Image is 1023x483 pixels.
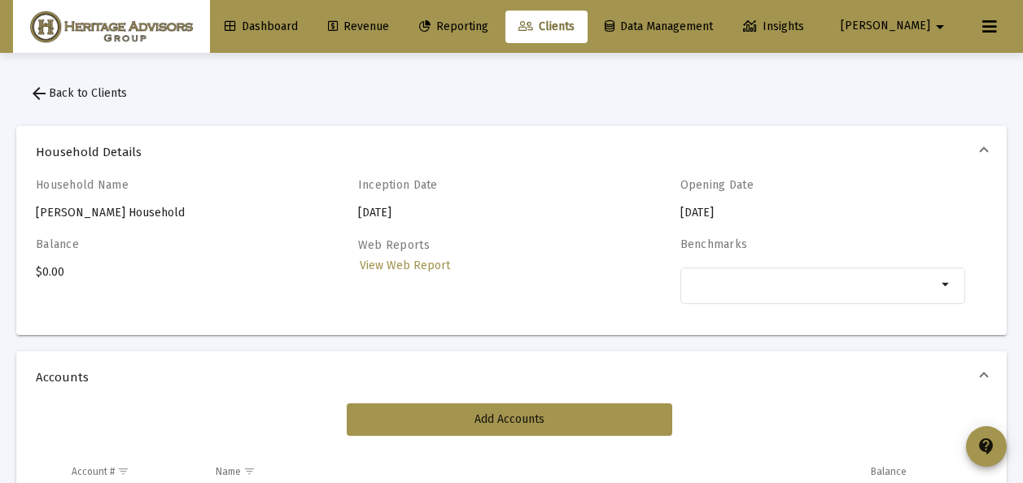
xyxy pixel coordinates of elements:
[841,20,930,33] span: [PERSON_NAME]
[36,369,981,385] span: Accounts
[36,178,321,192] h4: Household Name
[680,178,965,221] div: [DATE]
[347,403,672,436] button: Add Accounts
[680,178,965,192] h4: Opening Date
[358,238,430,252] label: Web Reports
[930,11,950,43] mat-icon: arrow_drop_down
[16,77,140,110] button: Back to Clients
[743,20,804,33] span: Insights
[29,86,127,100] span: Back to Clients
[212,11,311,43] a: Dashboard
[16,351,1007,403] mat-expansion-panel-header: Accounts
[25,11,198,43] img: Dashboard
[36,237,321,251] h4: Balance
[16,126,1007,178] mat-expansion-panel-header: Household Details
[216,465,241,478] div: Name
[518,20,575,33] span: Clients
[315,11,402,43] a: Revenue
[937,275,956,294] mat-icon: arrow_drop_down
[328,20,389,33] span: Revenue
[605,20,713,33] span: Data Management
[36,178,321,221] div: [PERSON_NAME] Household
[36,144,981,160] span: Household Details
[821,10,969,42] button: [PERSON_NAME]
[16,178,1007,335] div: Household Details
[225,20,298,33] span: Dashboard
[243,465,256,477] span: Show filter options for column 'Name'
[72,465,115,478] div: Account #
[689,275,937,294] mat-chip-list: Selection
[592,11,726,43] a: Data Management
[360,259,450,272] span: View Web Report
[505,11,588,43] a: Clients
[977,437,996,456] mat-icon: contact_support
[29,84,49,103] mat-icon: arrow_back
[680,237,965,251] h4: Benchmarks
[406,11,501,43] a: Reporting
[358,254,452,277] a: View Web Report
[358,178,643,221] div: [DATE]
[36,237,321,322] div: $0.00
[871,465,907,478] div: Balance
[358,178,643,192] h4: Inception Date
[117,465,129,477] span: Show filter options for column 'Account #'
[419,20,488,33] span: Reporting
[730,11,817,43] a: Insights
[474,412,544,426] span: Add Accounts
